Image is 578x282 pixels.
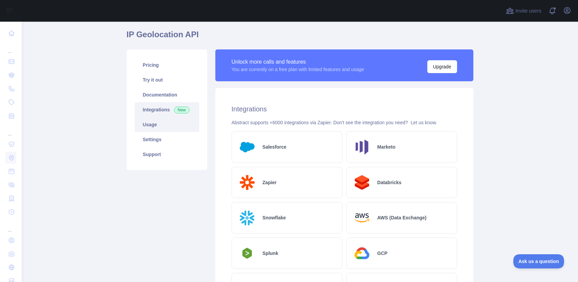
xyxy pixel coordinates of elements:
[513,254,564,268] iframe: Toggle Customer Support
[515,7,541,15] span: Invite users
[135,117,199,132] a: Usage
[352,243,372,263] img: Logo
[352,137,372,157] img: Logo
[5,219,16,233] div: ...
[262,144,286,150] h2: Salesforce
[352,208,372,228] img: Logo
[377,179,402,186] h2: Databricks
[237,208,257,228] img: Logo
[377,250,387,257] h2: GCP
[127,29,473,45] h1: IP Geolocation API
[135,132,199,147] a: Settings
[377,214,426,221] h2: AWS (Data Exchange)
[232,58,364,66] div: Unlock more calls and features
[505,5,543,16] button: Invite users
[262,214,286,221] h2: Snowflake
[5,123,16,137] div: ...
[5,41,16,54] div: ...
[135,102,199,117] a: Integrations New
[174,107,190,113] span: New
[352,173,372,193] img: Logo
[237,137,257,157] img: Logo
[135,58,199,72] a: Pricing
[262,179,277,186] h2: Zapier
[135,87,199,102] a: Documentation
[232,66,364,73] div: You are currently on a free plan with limited features and usage
[232,104,457,114] h2: Integrations
[237,173,257,193] img: Logo
[135,147,199,162] a: Support
[411,120,437,125] a: Let us know.
[135,72,199,87] a: Try it out
[427,60,457,73] button: Upgrade
[262,250,278,257] h2: Splunk
[377,144,395,150] h2: Marketo
[237,246,257,261] img: Logo
[232,119,457,126] div: Abstract supports +6000 integrations via Zapier. Don't see the integration you need?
